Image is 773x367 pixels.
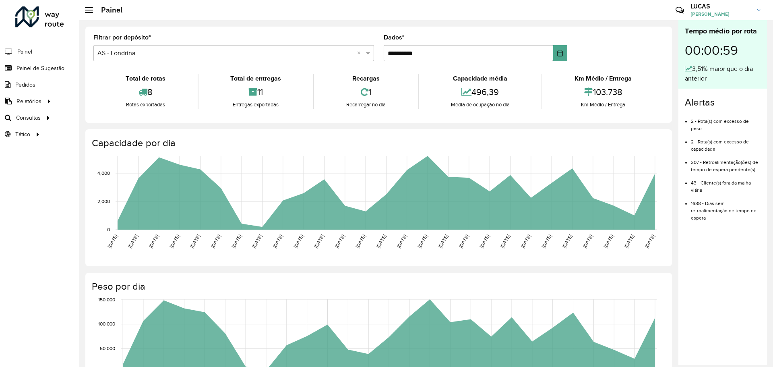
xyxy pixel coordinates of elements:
[126,75,165,82] font: Total de rotas
[93,34,149,41] font: Filtrar por depósito
[671,2,688,19] a: Contato Rápido
[479,234,490,249] text: [DATE]
[98,297,115,302] text: 150,000
[231,234,242,249] text: [DATE]
[334,234,345,249] text: [DATE]
[471,87,499,97] font: 496,39
[147,87,153,97] font: 8
[691,118,749,131] font: 2 - Rota(s) com excesso de peso
[417,234,428,249] text: [DATE]
[384,34,402,41] font: Dados
[690,2,710,10] font: LUCAS
[499,234,511,249] text: [DATE]
[272,234,283,249] text: [DATE]
[17,98,41,104] font: Relatórios
[126,102,165,108] font: Rotas exportadas
[691,201,756,220] font: 1688 - Dias sem retroalimentação de tempo de espera
[148,234,159,249] text: [DATE]
[685,65,753,82] font: 3,51% maior que o dia anterior
[691,160,758,172] font: 207 - Retroalimentação(ões) de tempo de espera pendente(s)
[101,5,122,15] font: Painel
[355,234,366,249] text: [DATE]
[92,281,145,292] font: Peso por dia
[368,87,371,97] font: 1
[685,44,738,57] font: 00:00:59
[520,234,531,249] text: [DATE]
[346,102,386,108] font: Recarregar no dia
[169,234,180,249] text: [DATE]
[100,346,115,351] text: 50,000
[15,82,35,88] font: Pedidos
[451,102,510,108] font: Média de ocupação no dia
[690,11,730,17] font: [PERSON_NAME]
[107,234,118,249] text: [DATE]
[553,45,567,61] button: Escolha a data
[210,234,221,249] text: [DATE]
[396,234,407,249] text: [DATE]
[541,234,552,249] text: [DATE]
[15,131,30,137] font: Tático
[603,234,614,249] text: [DATE]
[581,102,625,108] font: Km Médio / Entrega
[582,234,593,249] text: [DATE]
[644,234,655,249] text: [DATE]
[127,234,139,249] text: [DATE]
[98,321,115,327] text: 100,000
[437,234,449,249] text: [DATE]
[623,234,635,249] text: [DATE]
[97,170,110,176] text: 4,000
[685,97,715,108] font: Alertas
[593,87,622,97] font: 103.738
[257,87,263,97] font: 11
[251,234,263,249] text: [DATE]
[233,102,279,108] font: Entregas exportadas
[453,75,507,82] font: Capacidade média
[691,139,749,151] font: 2 - Rota(s) com excesso de capacidade
[107,227,110,232] text: 0
[97,199,110,204] text: 2,000
[92,138,176,148] font: Capacidade por dia
[375,234,387,249] text: [DATE]
[189,234,201,249] text: [DATE]
[230,75,281,82] font: Total de entregas
[313,234,325,249] text: [DATE]
[575,75,632,82] font: Km Médio / Entrega
[685,27,757,35] font: Tempo médio por rota
[16,115,41,121] font: Consultas
[561,234,573,249] text: [DATE]
[352,75,380,82] font: Recargas
[293,234,304,249] text: [DATE]
[458,234,469,249] text: [DATE]
[357,48,364,58] span: Clear all
[691,180,751,193] font: 43 - Cliente(s) fora da malha viária
[17,65,64,71] font: Painel de Sugestão
[17,49,32,55] font: Painel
